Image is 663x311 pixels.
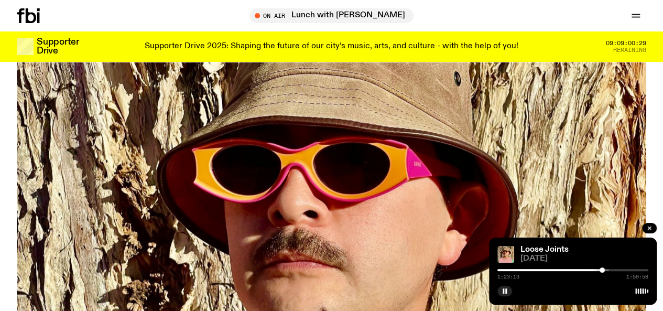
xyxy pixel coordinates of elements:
p: Supporter Drive 2025: Shaping the future of our city’s music, arts, and culture - with the help o... [145,42,518,51]
h3: Supporter Drive [37,38,79,56]
span: 09:09:00:29 [606,40,646,46]
span: Remaining [613,47,646,53]
img: Tyson stands in front of a paperbark tree wearing orange sunglasses, a suede bucket hat and a pin... [497,246,514,263]
button: On AirLunch with [PERSON_NAME] [249,8,414,23]
span: 1:23:13 [497,274,519,280]
span: 1:59:58 [626,274,648,280]
a: Loose Joints [520,245,569,254]
span: [DATE] [520,255,648,263]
